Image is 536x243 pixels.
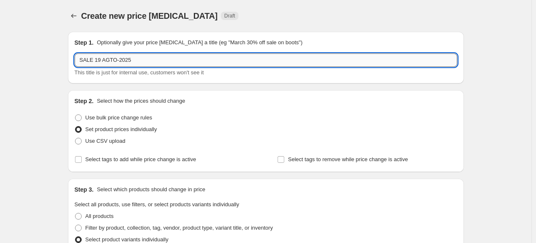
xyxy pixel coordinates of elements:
h2: Step 3. [75,185,94,194]
span: Select all products, use filters, or select products variants individually [75,201,239,208]
h2: Step 1. [75,38,94,47]
button: Price change jobs [68,10,80,22]
span: Select tags to add while price change is active [85,156,196,162]
span: Filter by product, collection, tag, vendor, product type, variant title, or inventory [85,225,273,231]
span: All products [85,213,114,219]
span: Create new price [MEDICAL_DATA] [81,11,218,20]
span: This title is just for internal use, customers won't see it [75,69,204,76]
span: Select product variants individually [85,236,168,243]
span: Use bulk price change rules [85,114,152,121]
span: Draft [224,13,235,19]
h2: Step 2. [75,97,94,105]
span: Select tags to remove while price change is active [288,156,408,162]
p: Select which products should change in price [97,185,205,194]
span: Set product prices individually [85,126,157,132]
span: Use CSV upload [85,138,125,144]
p: Optionally give your price [MEDICAL_DATA] a title (eg "March 30% off sale on boots") [97,38,302,47]
p: Select how the prices should change [97,97,185,105]
input: 30% off holiday sale [75,53,457,67]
